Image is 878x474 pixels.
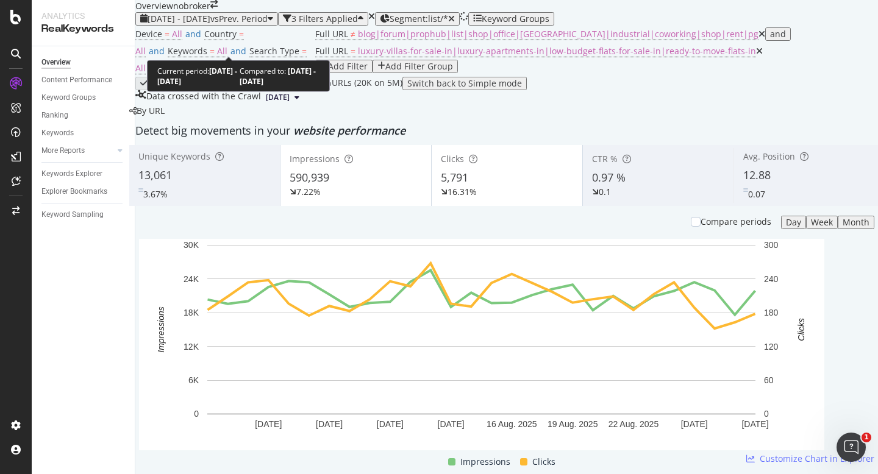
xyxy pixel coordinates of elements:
text: 16 Aug. 2025 [487,419,537,429]
div: 0.07 [748,188,765,200]
text: [DATE] [255,419,282,429]
iframe: Intercom live chat [837,433,866,462]
span: = [351,45,355,57]
span: = [302,45,307,57]
span: All [135,62,146,74]
text: 18K [184,308,199,317]
span: Device [135,28,162,40]
div: Keywords [41,127,74,140]
img: Equal [743,188,748,192]
button: [DATE] [261,90,304,105]
span: blog|forum|prophub|list|shop|office|[GEOGRAPHIC_DATA]|industrial|coworking|shop|rent|pg [358,28,758,40]
text: 180 [764,308,779,317]
button: and [765,27,791,41]
text: 24K [184,274,199,284]
span: 12.88 [743,168,771,182]
text: 22 Aug. 2025 [609,419,659,429]
div: and [770,29,786,39]
div: Overview [41,56,71,69]
div: 3.67% [143,188,168,200]
div: 7.22% [296,186,321,198]
span: and [230,45,246,57]
span: Full URL [315,28,348,40]
text: 120 [764,342,779,352]
div: Explorer Bookmarks [41,185,107,198]
span: 0.97 % [592,170,626,185]
text: 60 [764,375,774,385]
text: [DATE] [316,419,343,429]
span: 13,061 [138,168,172,182]
a: Ranking [41,109,126,122]
div: Analytics [41,10,125,22]
span: Country [204,28,237,40]
span: [DATE] - [DATE] [148,13,210,24]
span: vs Prev. Period [210,13,268,24]
text: Clicks [796,318,806,341]
a: Overview [41,56,126,69]
span: CTR % [592,153,618,164]
div: Ranking [41,109,68,122]
text: [DATE] [377,419,404,429]
button: Keyword Groups [468,12,554,26]
div: 0.4 % URLs ( 20K on 5M ) [310,77,402,90]
span: Clicks [532,455,555,469]
button: Add Filter Group [373,60,458,73]
text: 19 Aug. 2025 [548,419,598,429]
text: [DATE] [438,419,465,429]
a: Keyword Groups [41,91,126,104]
span: 590,939 [290,170,329,185]
text: 0 [194,409,199,419]
div: Data crossed with the Crawl [146,90,261,105]
span: Impressions [290,153,340,164]
div: Add Filter Group [385,62,453,71]
b: [DATE] - [DATE] [240,66,316,87]
div: Keyword Sampling [41,208,104,221]
span: Keywords [168,45,207,57]
div: Week [811,218,833,227]
span: Clicks [441,153,464,164]
div: Add Filter [328,62,368,71]
span: Avg. Position [743,150,795,162]
button: 3 Filters Applied [278,12,368,26]
span: = [165,28,170,40]
div: Month [843,218,869,227]
span: All [172,28,182,40]
span: Segment: list/* [390,13,448,24]
svg: A chart. [139,239,824,450]
button: Switch back to Simple mode [402,77,527,90]
text: 240 [764,274,779,284]
span: Full URL [315,45,348,57]
span: All [217,45,227,57]
span: = [210,45,215,57]
span: All [135,45,146,57]
button: Week [806,216,838,229]
div: Day [786,218,801,227]
text: 30K [184,240,199,250]
a: Keyword Sampling [41,208,126,221]
span: By URL [137,105,165,116]
span: 1 [862,433,871,442]
text: Impressions [156,306,166,352]
b: [DATE] - [DATE] [157,66,237,87]
button: Month [838,216,874,229]
div: times [368,12,375,21]
span: luxury-villas-for-sale-in|luxury-apartments-in|low-budget-flats-for-sale-in|ready-to-move-flats-in [358,45,756,57]
span: Customize Chart in Explorer [760,453,874,465]
a: Customize Chart in Explorer [746,453,874,465]
div: Current period: [157,66,240,87]
div: Keyword Groups [41,91,96,104]
div: Switch back to Simple mode [407,79,522,88]
div: More Reports [41,144,85,157]
a: Keywords Explorer [41,168,126,180]
text: [DATE] [681,419,708,429]
span: 5,791 [441,170,468,185]
text: 0 [764,409,769,419]
button: Day [781,216,806,229]
button: Segment:list/* [375,12,460,26]
span: and [185,28,201,40]
div: 16.31% [448,186,477,198]
a: Explorer Bookmarks [41,185,126,198]
a: Content Performance [41,74,126,87]
button: Add Filter [315,60,373,73]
